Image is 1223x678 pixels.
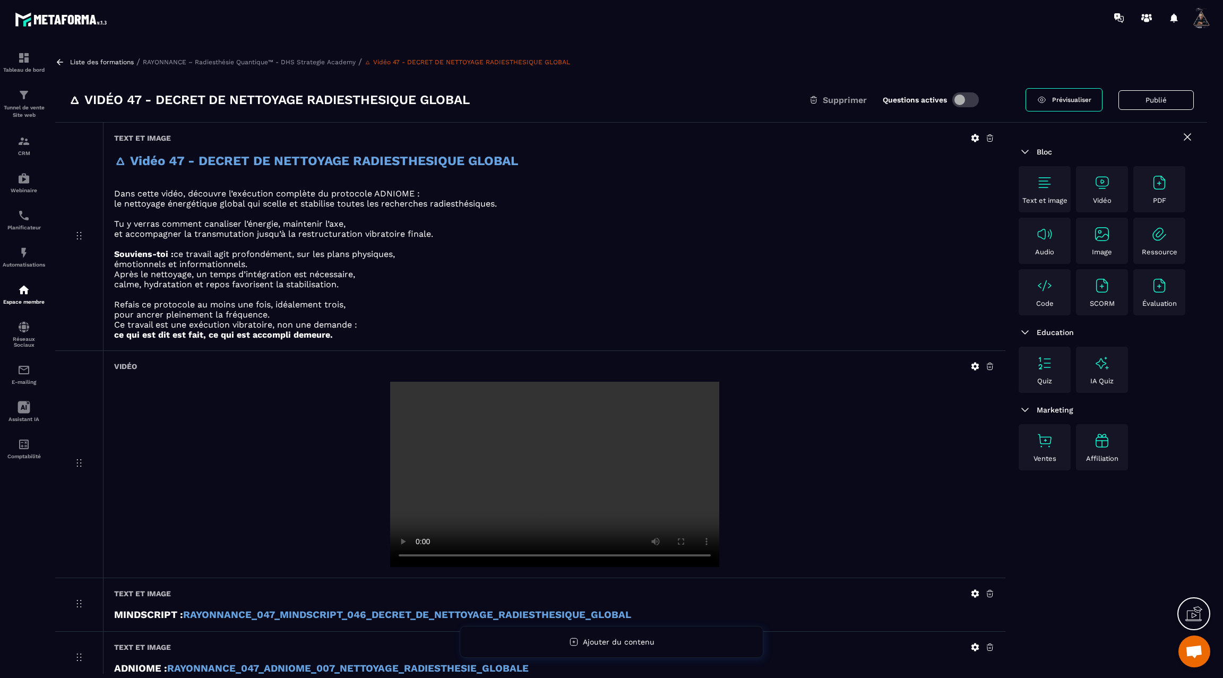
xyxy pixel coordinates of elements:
[1093,196,1112,204] p: Vidéo
[1093,432,1110,449] img: text-image
[1092,248,1112,256] p: Image
[1037,148,1052,156] span: Bloc
[3,336,45,348] p: Réseaux Sociaux
[3,276,45,313] a: automationsautomationsEspace membre
[114,310,995,320] p: pour ancrer pleinement la fréquence.
[114,249,174,259] strong: Souviens-toi :
[114,199,995,209] p: le nettoyage énergétique global qui scelle et stabilise toutes les recherches radiesthésiques.
[1093,355,1110,372] img: text-image
[1036,174,1053,191] img: text-image no-wrap
[114,229,995,239] p: et accompagner la transmutation jusqu’à la restructuration vibratoire finale.
[114,134,171,142] h6: Text et image
[18,89,30,101] img: formation
[3,164,45,201] a: automationsautomationsWebinaire
[18,438,30,451] img: accountant
[1036,355,1053,372] img: text-image no-wrap
[1151,226,1168,243] img: text-image no-wrap
[1142,248,1177,256] p: Ressource
[114,269,995,279] p: Après le nettoyage, un temps d’intégration est nécessaire,
[1037,406,1073,414] span: Marketing
[18,321,30,333] img: social-network
[143,58,356,66] a: RAYONNANCE – Radiesthésie Quantique™ - DHS Strategie Academy
[1090,299,1115,307] p: SCORM
[18,172,30,185] img: automations
[3,150,45,156] p: CRM
[18,135,30,148] img: formation
[114,589,171,598] h6: Text et image
[114,259,995,269] p: émotionnels et informationnels.
[18,209,30,222] img: scheduler
[1026,88,1103,111] a: Prévisualiser
[114,663,167,674] strong: ADNIOME :
[1052,96,1091,104] span: Prévisualiser
[1022,196,1067,204] p: Text et image
[114,249,995,259] p: ce travail agit profondément, sur les plans physiques,
[3,81,45,127] a: formationformationTunnel de vente Site web
[1019,145,1031,158] img: arrow-down
[1093,174,1110,191] img: text-image no-wrap
[3,299,45,305] p: Espace membre
[136,57,140,67] span: /
[3,104,45,119] p: Tunnel de vente Site web
[1118,90,1194,110] button: Publié
[1037,377,1052,385] p: Quiz
[114,609,183,621] strong: MINDSCRIPT :
[1151,277,1168,294] img: text-image no-wrap
[1153,196,1166,204] p: PDF
[114,188,995,199] p: Dans cette vidéo, découvre l’exécution complète du protocole ADNIOME :
[3,44,45,81] a: formationformationTableau de bord
[15,10,110,29] img: logo
[1036,299,1054,307] p: Code
[1142,299,1177,307] p: Évaluation
[3,416,45,422] p: Assistant IA
[18,364,30,376] img: email
[114,330,333,340] strong: ce qui est dit est fait, ce qui est accompli demeure.
[18,284,30,296] img: automations
[1035,248,1054,256] p: Audio
[3,393,45,430] a: Assistant IA
[3,201,45,238] a: schedulerschedulerPlanificateur
[114,279,995,289] p: calme, hydratation et repos favorisent la stabilisation.
[583,638,654,646] span: Ajouter du contenu
[70,58,134,66] a: Liste des formations
[3,379,45,385] p: E-mailing
[114,153,518,168] strong: 🜂 Vidéo 47 - DECRET DE NETTOYAGE RADIESTHESIQUE GLOBAL
[1093,277,1110,294] img: text-image no-wrap
[167,663,529,674] a: RAYONNANCE_047_ADNIOME_007_NETTOYAGE_RADIESTHESIE_GLOBALE
[68,91,470,108] h3: 🜂 Vidéo 47 - DECRET DE NETTOYAGE RADIESTHESIQUE GLOBAL
[3,238,45,276] a: automationsautomationsAutomatisations
[3,453,45,459] p: Comptabilité
[1036,226,1053,243] img: text-image no-wrap
[3,225,45,230] p: Planificateur
[114,643,171,651] h6: Text et image
[183,609,631,621] a: RAYONNANCE_047_MINDSCRIPT_046_DECRET_DE_NETTOYAGE_RADIESTHESIQUE_GLOBAL
[3,262,45,268] p: Automatisations
[823,95,867,105] span: Supprimer
[1036,277,1053,294] img: text-image no-wrap
[3,187,45,193] p: Webinaire
[1036,432,1053,449] img: text-image no-wrap
[365,58,570,66] a: 🜂 Vidéo 47 - DECRET DE NETTOYAGE RADIESTHESIQUE GLOBAL
[114,299,995,310] p: Refais ce protocole au moins une fois, idéalement trois,
[1093,226,1110,243] img: text-image no-wrap
[1086,454,1118,462] p: Affiliation
[3,313,45,356] a: social-networksocial-networkRéseaux Sociaux
[1037,328,1074,337] span: Education
[3,127,45,164] a: formationformationCRM
[883,96,947,104] label: Questions actives
[1019,404,1031,416] img: arrow-down
[358,57,362,67] span: /
[1019,326,1031,339] img: arrow-down
[18,246,30,259] img: automations
[1033,454,1056,462] p: Ventes
[3,430,45,467] a: accountantaccountantComptabilité
[18,52,30,64] img: formation
[1151,174,1168,191] img: text-image no-wrap
[3,67,45,73] p: Tableau de bord
[1178,636,1210,667] div: Ouvrir le chat
[114,320,995,330] p: Ce travail est une exécution vibratoire, non une demande :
